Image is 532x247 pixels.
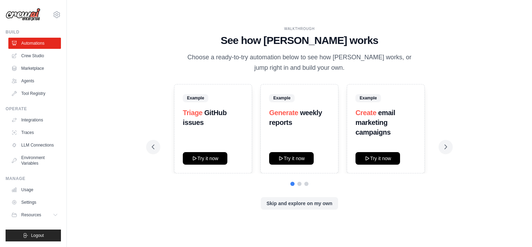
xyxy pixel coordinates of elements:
div: Build [6,29,61,35]
a: Usage [8,184,61,195]
div: Manage [6,176,61,181]
a: Traces [8,127,61,138]
a: Tool Registry [8,88,61,99]
a: Environment Variables [8,152,61,169]
p: Choose a ready-to-try automation below to see how [PERSON_NAME] works, or jump right in and build... [182,52,416,73]
button: Skip and explore on my own [261,197,338,210]
a: Settings [8,197,61,208]
span: Example [355,94,381,102]
a: Integrations [8,114,61,126]
span: Triage [183,109,203,117]
div: WALKTHROUGH [152,26,447,31]
button: Resources [8,209,61,220]
button: Try it now [269,152,314,165]
span: Resources [21,212,41,218]
span: Create [355,109,376,117]
strong: email marketing campaigns [355,109,395,136]
a: Agents [8,75,61,87]
span: Logout [31,233,44,238]
strong: GitHub issues [183,109,227,126]
span: Generate [269,109,298,117]
span: Example [183,94,208,102]
a: Automations [8,38,61,49]
a: Crew Studio [8,50,61,61]
h1: See how [PERSON_NAME] works [152,34,447,47]
a: LLM Connections [8,140,61,151]
button: Try it now [355,152,400,165]
button: Try it now [183,152,227,165]
iframe: Chat Widget [497,214,532,247]
img: Logo [6,8,40,21]
div: Operate [6,106,61,112]
span: Example [269,94,295,102]
button: Logout [6,230,61,241]
strong: weekly reports [269,109,322,126]
a: Marketplace [8,63,61,74]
